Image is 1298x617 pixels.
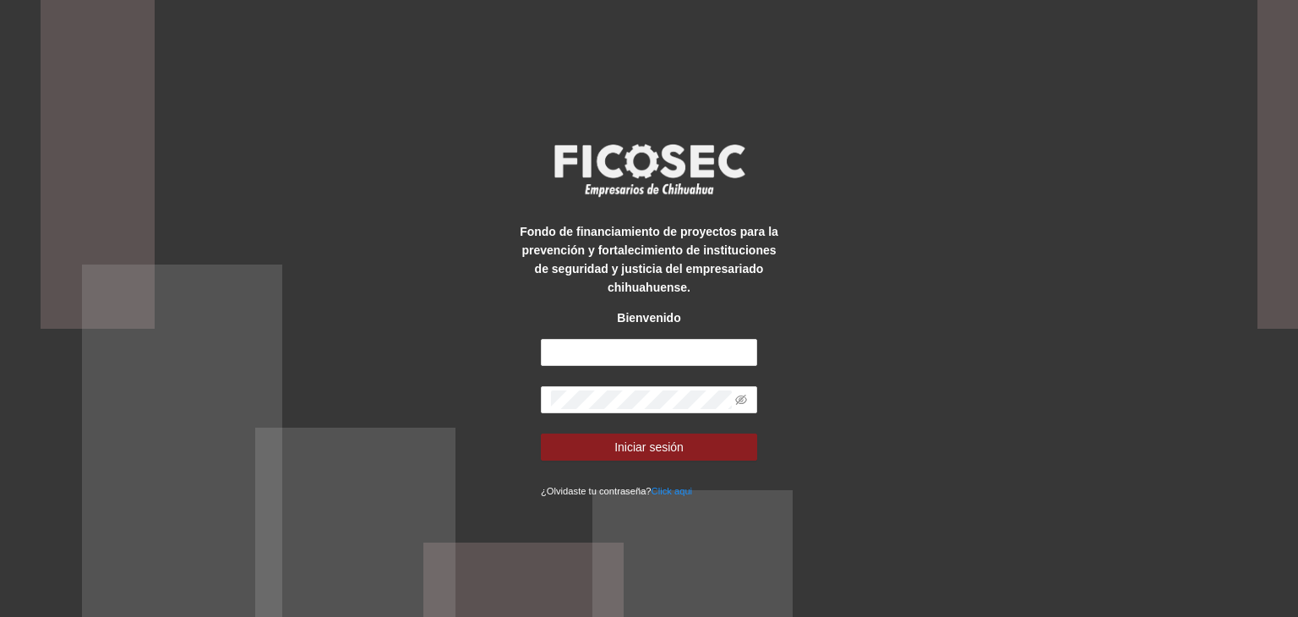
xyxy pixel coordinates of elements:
[617,311,680,325] strong: Bienvenido
[541,486,692,496] small: ¿Olvidaste tu contraseña?
[652,486,693,496] a: Click aqui
[735,394,747,406] span: eye-invisible
[614,438,684,456] span: Iniciar sesión
[541,434,757,461] button: Iniciar sesión
[520,225,778,294] strong: Fondo de financiamiento de proyectos para la prevención y fortalecimiento de instituciones de seg...
[543,139,755,201] img: logo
